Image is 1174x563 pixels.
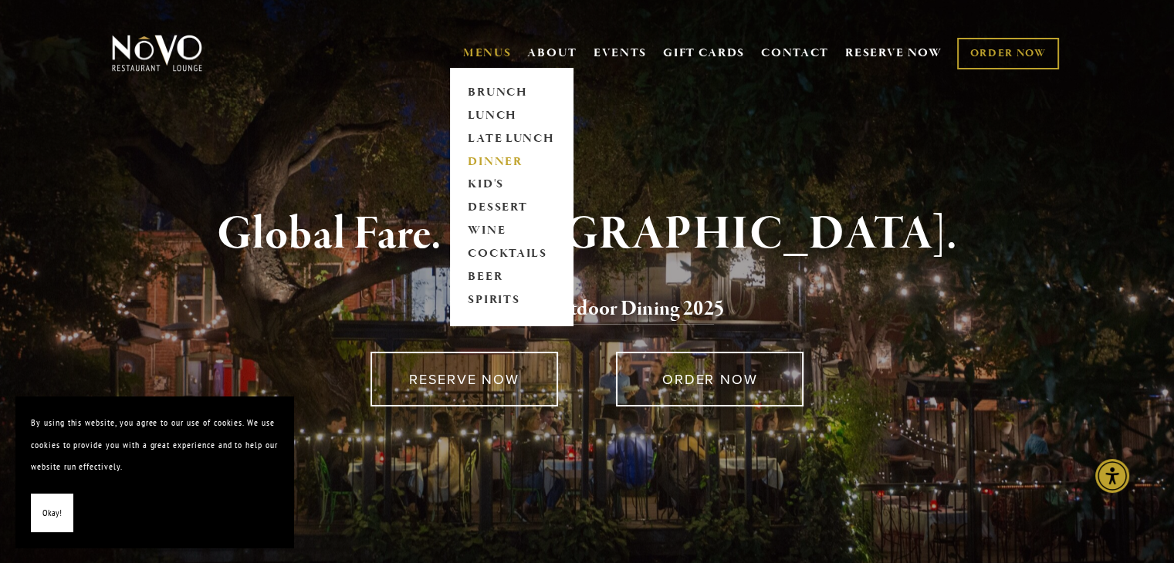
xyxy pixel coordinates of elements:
[463,81,560,104] a: BRUNCH
[845,39,942,68] a: RESERVE NOW
[217,205,957,264] strong: Global Fare. [GEOGRAPHIC_DATA].
[463,243,560,266] a: COCKTAILS
[463,220,560,243] a: WINE
[31,412,278,478] p: By using this website, you agree to our use of cookies. We use cookies to provide you with a grea...
[463,127,560,150] a: LATE LUNCH
[463,289,560,312] a: SPIRITS
[370,352,558,406] a: RESERVE NOW
[109,34,205,72] img: Novo Restaurant &amp; Lounge
[463,266,560,289] a: BEER
[450,295,714,325] a: Voted Best Outdoor Dining 202
[1095,459,1129,493] div: Accessibility Menu
[463,150,560,174] a: DINNER
[616,352,804,406] a: ORDER NOW
[463,46,512,61] a: MENUS
[663,39,745,68] a: GIFT CARDS
[527,46,577,61] a: ABOUT
[42,502,62,524] span: Okay!
[15,396,293,548] section: Cookie banner
[463,197,560,220] a: DESSERT
[137,293,1037,325] h2: 5
[31,494,73,533] button: Okay!
[761,39,829,68] a: CONTACT
[594,46,647,61] a: EVENTS
[957,38,1058,69] a: ORDER NOW
[463,174,560,197] a: KID'S
[463,104,560,127] a: LUNCH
